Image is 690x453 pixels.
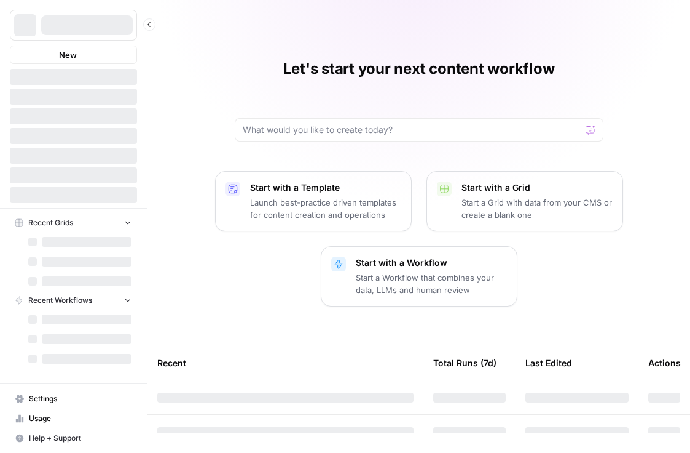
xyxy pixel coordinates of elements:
[29,433,131,444] span: Help + Support
[525,346,572,380] div: Last Edited
[10,409,137,428] a: Usage
[356,257,507,269] p: Start with a Workflow
[461,196,613,221] p: Start a Grid with data from your CMS or create a blank one
[250,182,401,194] p: Start with a Template
[433,346,496,380] div: Total Runs (7d)
[215,171,412,231] button: Start with a TemplateLaunch best-practice driven templates for content creation and operations
[426,171,623,231] button: Start with a GridStart a Grid with data from your CMS or create a blank one
[29,413,131,424] span: Usage
[10,214,137,232] button: Recent Grids
[157,346,414,380] div: Recent
[10,389,137,409] a: Settings
[356,271,507,296] p: Start a Workflow that combines your data, LLMs and human review
[10,46,137,64] button: New
[10,428,137,448] button: Help + Support
[461,182,613,194] p: Start with a Grid
[250,196,401,221] p: Launch best-practice driven templates for content creation and operations
[321,246,517,307] button: Start with a WorkflowStart a Workflow that combines your data, LLMs and human review
[648,346,681,380] div: Actions
[59,49,77,61] span: New
[28,295,92,306] span: Recent Workflows
[28,217,73,228] span: Recent Grids
[243,124,581,136] input: What would you like to create today?
[283,59,555,79] h1: Let's start your next content workflow
[10,291,137,310] button: Recent Workflows
[29,393,131,404] span: Settings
